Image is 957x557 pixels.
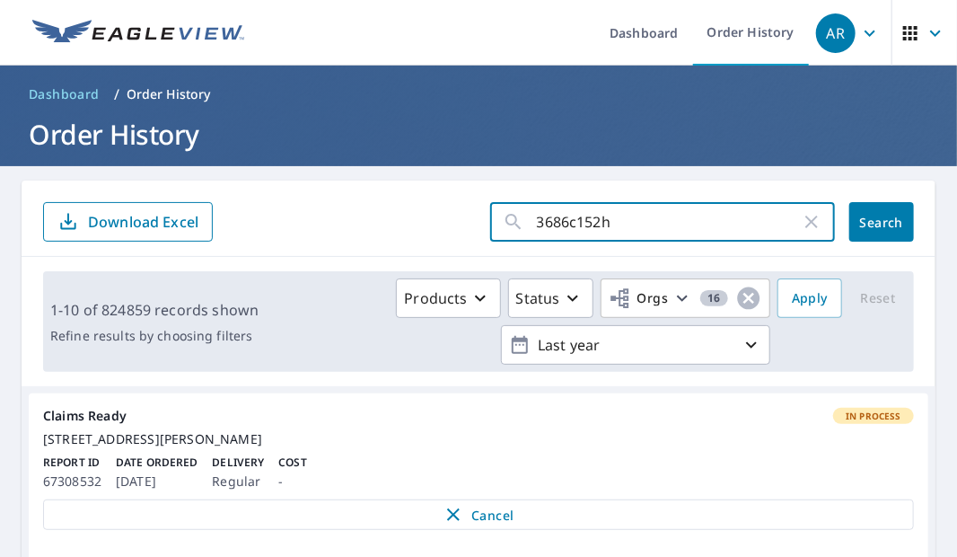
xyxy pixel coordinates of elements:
[700,292,728,305] span: 16
[116,471,198,492] p: [DATE]
[508,278,593,318] button: Status
[62,504,895,526] span: Cancel
[609,287,669,310] span: Orgs
[531,330,741,361] p: Last year
[50,299,259,321] p: 1-10 of 824859 records shown
[50,328,259,344] p: Refine results by choosing filters
[43,431,914,447] div: [STREET_ADDRESS][PERSON_NAME]
[212,471,264,492] p: Regular
[849,202,914,242] button: Search
[22,116,935,153] h1: Order History
[116,455,198,471] p: Date Ordered
[278,455,306,471] p: Cost
[88,212,198,232] p: Download Excel
[43,471,101,492] p: 67308532
[212,455,264,471] p: Delivery
[29,393,928,544] a: Claims ReadyIn Process[STREET_ADDRESS][PERSON_NAME]Report ID67308532Date Ordered[DATE]DeliveryReg...
[29,85,100,103] span: Dashboard
[114,84,119,105] li: /
[404,287,467,309] p: Products
[792,287,828,310] span: Apply
[777,278,842,318] button: Apply
[537,197,801,247] input: Address, Report #, Claim ID, etc.
[516,287,560,309] p: Status
[816,13,856,53] div: AR
[501,325,770,365] button: Last year
[278,471,306,492] p: -
[22,80,107,109] a: Dashboard
[32,20,244,47] img: EV Logo
[127,85,211,103] p: Order History
[396,278,500,318] button: Products
[864,214,900,231] span: Search
[43,500,914,530] button: Cancel
[43,408,914,424] div: Claims Ready
[22,80,935,109] nav: breadcrumb
[43,455,101,471] p: Report ID
[43,202,213,242] button: Download Excel
[835,410,912,422] span: In Process
[601,278,770,318] button: Orgs16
